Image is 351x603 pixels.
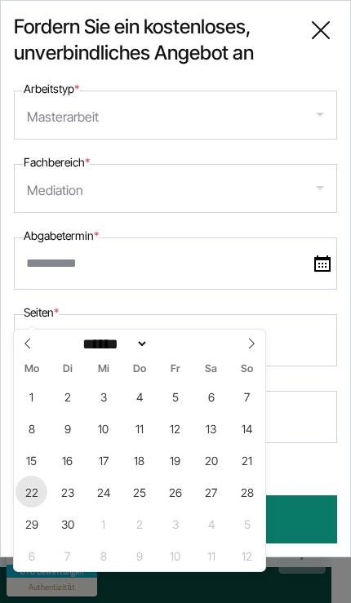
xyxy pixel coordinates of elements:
span: Oktober 12, 2025 [231,539,263,571]
label: Fachbereich [24,153,90,172]
input: date [14,237,337,290]
span: Oktober 7, 2025 [51,539,83,571]
label: Arbeitstyp [24,79,79,99]
div: Masterarbeit [27,104,99,130]
span: Sa [193,364,229,375]
span: September 22, 2025 [16,476,47,508]
span: September 26, 2025 [159,476,191,508]
span: September 28, 2025 [231,476,263,508]
span: Mo [14,364,50,375]
label: Seiten [24,303,59,322]
span: September 19, 2025 [159,444,191,476]
span: Mi [86,364,122,375]
span: Oktober 1, 2025 [87,508,119,539]
span: September 13, 2025 [195,412,227,444]
select: Month [77,335,149,352]
span: September 4, 2025 [123,380,155,412]
span: September 25, 2025 [123,476,155,508]
span: September 12, 2025 [159,412,191,444]
span: So [229,364,265,375]
span: September 10, 2025 [87,412,119,444]
span: September 6, 2025 [195,380,227,412]
img: date [314,255,331,272]
input: Year [149,335,202,352]
span: September 21, 2025 [231,444,263,476]
span: Oktober 5, 2025 [231,508,263,539]
span: September 2, 2025 [51,380,83,412]
span: September 9, 2025 [51,412,83,444]
span: September 5, 2025 [159,380,191,412]
span: September 15, 2025 [16,444,47,476]
span: Do [122,364,158,375]
span: September 8, 2025 [16,412,47,444]
span: September 24, 2025 [87,476,119,508]
span: Oktober 8, 2025 [87,539,119,571]
span: Oktober 2, 2025 [123,508,155,539]
span: September 1, 2025 [16,380,47,412]
span: Oktober 11, 2025 [195,539,227,571]
span: Oktober 3, 2025 [159,508,191,539]
span: September 20, 2025 [195,444,227,476]
span: Oktober 10, 2025 [159,539,191,571]
span: September 18, 2025 [123,444,155,476]
span: September 11, 2025 [123,412,155,444]
span: Di [50,364,86,375]
span: September 3, 2025 [87,380,119,412]
span: Oktober 6, 2025 [16,539,47,571]
span: September 7, 2025 [231,380,263,412]
span: Fr [158,364,193,375]
div: Mediation [27,177,83,203]
label: Abgabetermin [24,226,99,246]
span: Oktober 4, 2025 [195,508,227,539]
span: September 27, 2025 [195,476,227,508]
span: September 23, 2025 [51,476,83,508]
span: September 17, 2025 [87,444,119,476]
span: September 16, 2025 [51,444,83,476]
span: September 14, 2025 [231,412,263,444]
span: Fordern Sie ein kostenloses, unverbindliches Angebot an [14,14,291,66]
span: September 30, 2025 [51,508,83,539]
span: September 29, 2025 [16,508,47,539]
span: Oktober 9, 2025 [123,539,155,571]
